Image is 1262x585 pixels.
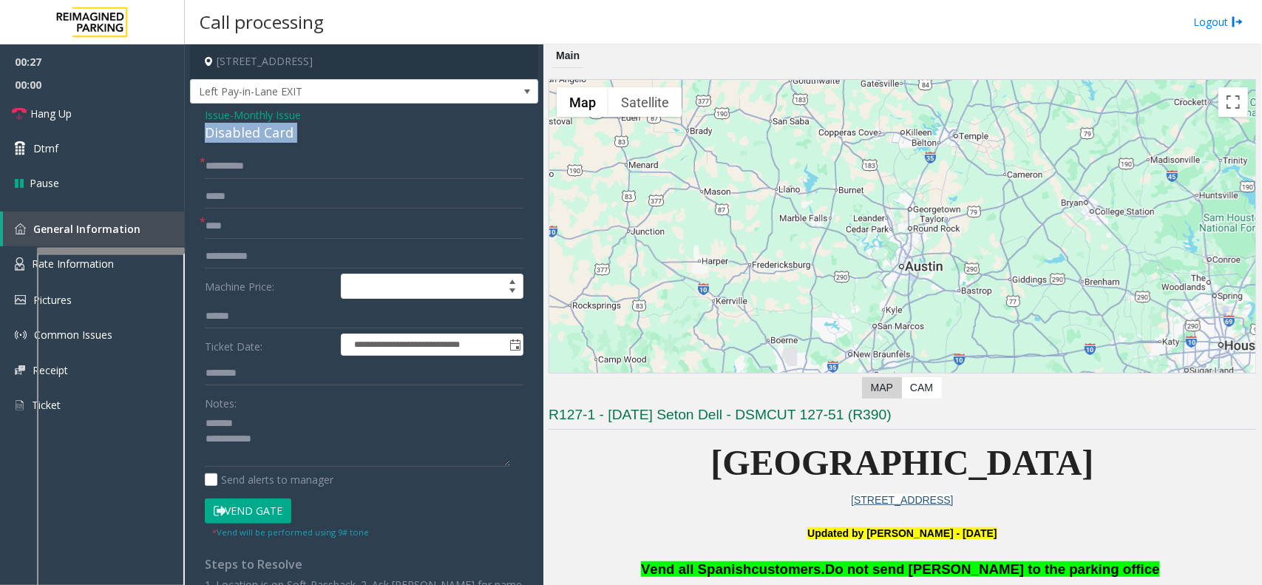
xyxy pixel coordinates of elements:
[30,106,72,121] span: Hang Up
[1232,14,1244,30] img: logout
[33,363,68,377] span: Receipt
[3,212,185,246] a: General Information
[33,141,58,156] span: Dtmf
[15,295,26,305] img: 'icon'
[862,377,902,399] label: Map
[851,494,953,506] a: [STREET_ADDRESS]
[15,329,27,341] img: 'icon'
[205,390,237,411] label: Notes:
[205,123,523,143] div: Disabled Card
[205,107,230,123] span: Issue
[557,87,608,117] button: Show street map
[205,472,333,487] label: Send alerts to manager
[191,80,468,104] span: Left Pay-in-Lane EXIT
[205,558,523,572] h4: Steps to Resolve
[549,405,1256,430] h3: R127-1 - [DATE] Seton Dell - DSMCUT 127-51 (R390)
[825,561,1160,577] span: Do not send [PERSON_NAME] to the parking office
[205,498,291,524] button: Vend Gate
[15,399,24,412] img: 'icon'
[641,561,751,577] span: Vend all Spanish
[32,257,114,271] span: Rate Information
[201,334,337,356] label: Ticket Date:
[807,527,997,539] b: Updated by [PERSON_NAME] - [DATE]
[33,222,140,236] span: General Information
[608,87,682,117] button: Show satellite imagery
[502,274,523,286] span: Increase value
[190,44,538,79] h4: [STREET_ADDRESS]
[552,44,583,68] div: Main
[1193,14,1244,30] a: Logout
[893,237,912,265] div: 1500 Red River Street, Austin, TX
[502,286,523,298] span: Decrease value
[901,377,942,399] label: CAM
[32,398,61,412] span: Ticket
[711,443,1094,482] span: [GEOGRAPHIC_DATA]
[15,365,25,375] img: 'icon'
[30,175,59,191] span: Pause
[751,561,825,577] span: customers.
[192,4,331,40] h3: Call processing
[34,328,112,342] span: Common Issues
[212,527,369,538] small: Vend will be performed using 9# tone
[1218,87,1248,117] button: Toggle fullscreen view
[234,107,301,123] span: Monthly Issue
[15,257,24,271] img: 'icon'
[15,223,26,234] img: 'icon'
[33,293,72,307] span: Pictures
[506,334,523,355] span: Toggle popup
[230,108,301,122] span: -
[201,274,337,299] label: Machine Price:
